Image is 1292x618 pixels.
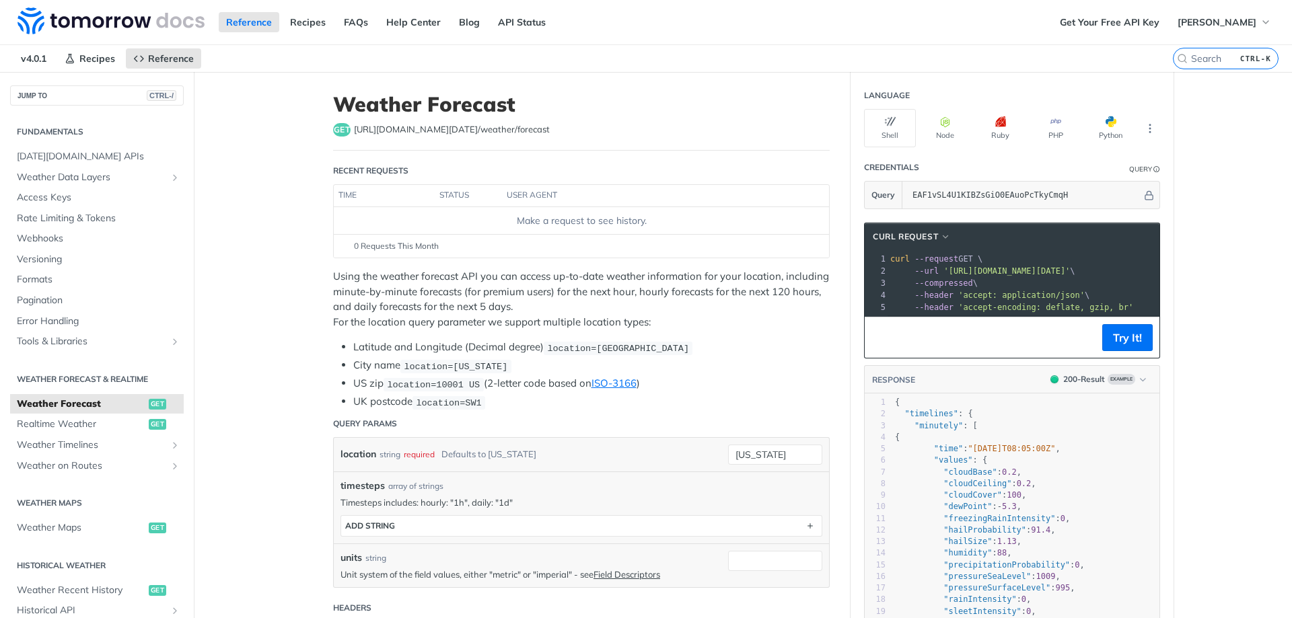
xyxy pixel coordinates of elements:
[1102,324,1153,351] button: Try It!
[13,48,54,69] span: v4.0.1
[452,12,487,32] a: Blog
[10,518,184,538] a: Weather Mapsget
[865,513,886,525] div: 11
[10,580,184,601] a: Weather Recent Historyget
[333,602,371,614] div: Headers
[17,397,145,411] span: Weather Forecast
[997,502,1002,511] span: -
[1002,502,1017,511] span: 5.3
[865,443,886,455] div: 5
[340,479,385,493] span: timesteps
[149,399,166,410] span: get
[1044,373,1153,386] button: 200200-ResultExample
[10,188,184,208] a: Access Keys
[147,90,176,101] span: CTRL-/
[895,514,1070,523] span: : ,
[895,572,1061,581] span: : ,
[1108,374,1135,385] span: Example
[10,435,184,455] a: Weather TimelinesShow subpages for Weather Timelines
[10,229,184,249] a: Webhooks
[380,445,400,464] div: string
[895,525,1056,535] span: : ,
[895,583,1075,592] span: : ,
[283,12,333,32] a: Recipes
[914,291,954,300] span: --header
[943,479,1011,488] span: "cloudCeiling"
[591,377,637,389] a: ISO-3166
[379,12,448,32] a: Help Center
[865,501,886,512] div: 10
[865,478,886,490] div: 8
[333,92,830,116] h1: Weather Forecast
[17,294,180,307] span: Pagination
[1129,164,1160,174] div: QueryInformation
[997,537,1017,546] span: 1.13
[865,547,886,559] div: 14
[914,278,973,288] span: --compressed
[341,516,822,536] button: ADD string
[148,52,194,65] span: Reference
[17,253,180,266] span: Versioning
[10,332,184,352] a: Tools & LibrariesShow subpages for Tools & Libraries
[865,455,886,466] div: 6
[1007,490,1021,500] span: 100
[345,520,395,531] div: ADD string
[1170,12,1279,32] button: [PERSON_NAME]
[340,551,362,565] label: units
[890,291,1089,300] span: \
[170,172,180,183] button: Show subpages for Weather Data Layers
[1144,122,1156,134] svg: More ellipsis
[865,525,886,536] div: 12
[871,189,895,201] span: Query
[943,502,992,511] span: "dewPoint"
[10,311,184,332] a: Error Handling
[943,548,992,557] span: "humidity"
[17,150,180,163] span: [DATE][DOMAIN_NAME] APIs
[333,123,351,137] span: get
[865,397,886,408] div: 1
[865,536,886,547] div: 13
[333,165,408,177] div: Recent Requests
[1177,53,1188,64] svg: Search
[865,582,886,594] div: 17
[170,440,180,451] button: Show subpages for Weather Timelines
[906,182,1142,208] input: apikey
[1063,373,1105,385] div: 200 - Result
[974,109,1026,147] button: Ruby
[865,594,886,605] div: 18
[895,594,1031,604] span: : ,
[895,560,1085,570] span: : ,
[547,343,689,353] span: location=[GEOGRAPHIC_DATA]
[416,397,481,408] span: location=SW1
[333,418,397,430] div: Query Params
[57,48,122,69] a: Recipes
[914,303,954,312] span: --header
[170,336,180,347] button: Show subpages for Tools & Libraries
[904,409,958,418] span: "timelines"
[353,394,830,410] li: UK postcode
[865,420,886,432] div: 3
[340,445,376,464] label: location
[943,537,992,546] span: "hailSize"
[17,521,145,535] span: Weather Maps
[435,185,502,206] th: status
[354,240,439,252] span: 0 Requests This Month
[934,455,973,465] span: "values"
[594,569,660,580] a: Field Descriptors
[895,502,1021,511] span: : ,
[1178,16,1256,28] span: [PERSON_NAME]
[79,52,115,65] span: Recipes
[1140,118,1160,139] button: More Languages
[943,490,1002,500] span: "cloudCover"
[890,278,978,288] span: \
[333,269,830,330] p: Using the weather forecast API you can access up-to-date weather information for your location, i...
[10,167,184,188] a: Weather Data LayersShow subpages for Weather Data Layers
[1142,188,1156,202] button: Hide
[895,467,1021,477] span: : ,
[890,254,910,264] span: curl
[865,265,888,277] div: 2
[10,85,184,106] button: JUMP TOCTRL-/
[1061,514,1065,523] span: 0
[170,605,180,616] button: Show subpages for Historical API
[1050,375,1058,383] span: 200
